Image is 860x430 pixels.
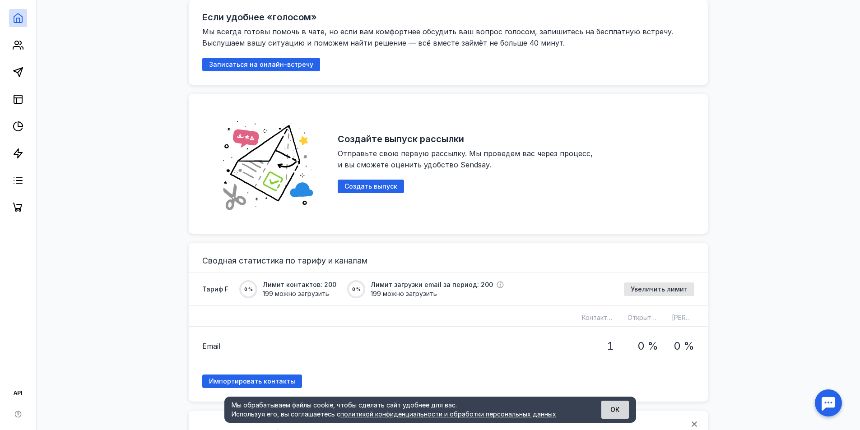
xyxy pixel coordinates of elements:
[202,256,694,265] h3: Сводная статистика по тарифу и каналам
[631,286,688,293] span: Увеличить лимит
[202,27,675,47] span: Мы всегда готовы помочь в чате, но если вам комфортнее обсудить ваш вопрос голосом, запишитесь на...
[338,134,464,144] h2: Создайте выпуск рассылки
[202,341,220,351] span: Email
[371,280,493,289] span: Лимит загрузки email за период: 200
[211,107,324,220] img: abd19fe006828e56528c6cd305e49c57.png
[672,314,723,321] span: [PERSON_NAME]
[209,61,313,69] span: Записаться на онлайн-встречу
[344,183,397,190] span: Создать выпуск
[202,375,302,388] a: Импортировать контакты
[202,60,320,68] a: Записаться на онлайн-встречу
[202,285,228,294] span: Тариф F
[674,340,694,352] h1: 0 %
[340,410,556,418] a: политикой конфиденциальности и обработки персональных данных
[202,58,320,71] button: Записаться на онлайн-встречу
[232,401,579,419] div: Мы обрабатываем файлы cookie, чтобы сделать сайт удобнее для вас. Используя его, вы соглашаетесь c
[628,314,659,321] span: Открытий
[209,378,295,385] span: Импортировать контакты
[607,340,614,352] h1: 1
[202,12,317,23] h2: Если удобнее «голосом»
[582,314,615,321] span: Контактов
[338,149,595,169] span: Отправьте свою первую рассылку. Мы проведем вас через процесс, и вы сможете оценить удобство Send...
[338,180,404,193] button: Создать выпуск
[371,289,504,298] span: 199 можно загрузить
[601,401,629,419] button: ОК
[637,340,658,352] h1: 0 %
[624,282,694,296] button: Увеличить лимит
[263,280,336,289] span: Лимит контактов: 200
[263,289,336,298] span: 199 можно загрузить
